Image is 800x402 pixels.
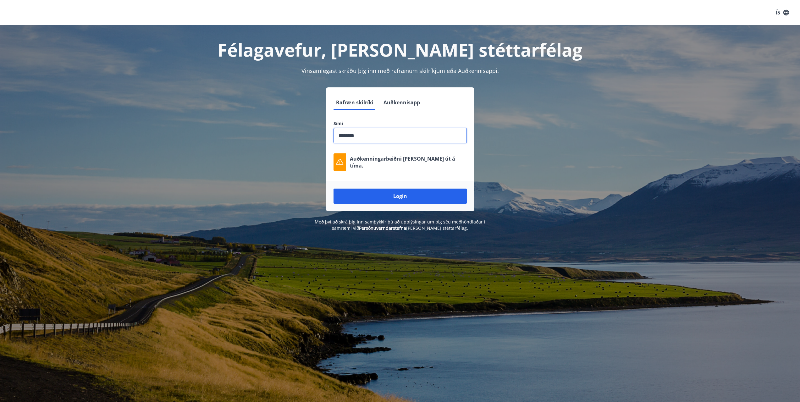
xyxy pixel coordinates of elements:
[301,67,499,74] span: Vinsamlegast skráðu þig inn með rafrænum skilríkjum eða Auðkennisappi.
[359,225,406,231] a: Persónuverndarstefna
[381,95,422,110] button: Auðkennisapp
[772,7,792,18] button: ÍS
[350,155,467,169] p: Auðkenningarbeiðni [PERSON_NAME] út á tíma.
[334,189,467,204] button: Login
[334,120,467,127] label: Sími
[334,95,376,110] button: Rafræn skilríki
[181,38,619,62] h1: Félagavefur, [PERSON_NAME] stéttarfélag
[315,219,485,231] span: Með því að skrá þig inn samþykkir þú að upplýsingar um þig séu meðhöndlaðar í samræmi við [PERSON...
